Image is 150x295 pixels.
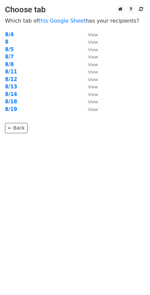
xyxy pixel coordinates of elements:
[88,92,98,97] small: View
[5,69,17,75] a: 8/11
[5,47,14,52] a: 8/5
[81,84,98,90] a: View
[81,69,98,75] a: View
[88,54,98,59] small: View
[81,61,98,67] a: View
[81,106,98,112] a: View
[88,40,98,45] small: View
[88,99,98,104] small: View
[81,76,98,82] a: View
[5,106,17,112] a: 8/19
[5,5,145,15] h3: Choose tab
[88,32,98,37] small: View
[5,76,17,82] a: 8/12
[81,91,98,97] a: View
[88,47,98,52] small: View
[88,84,98,89] small: View
[88,69,98,74] small: View
[88,77,98,82] small: View
[81,54,98,60] a: View
[81,32,98,38] a: View
[38,18,86,24] a: this Google Sheet
[5,32,14,38] a: 8/4
[5,123,28,133] a: ← Back
[81,47,98,52] a: View
[5,39,8,45] a: 8
[5,99,17,105] a: 8/18
[81,99,98,105] a: View
[81,39,98,45] a: View
[88,107,98,112] small: View
[5,61,14,67] a: 8/8
[88,62,98,67] small: View
[5,84,17,90] a: 8/13
[5,17,145,24] p: Which tab of has your recipients?
[5,54,14,60] a: 8/7
[5,91,17,97] a: 8/14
